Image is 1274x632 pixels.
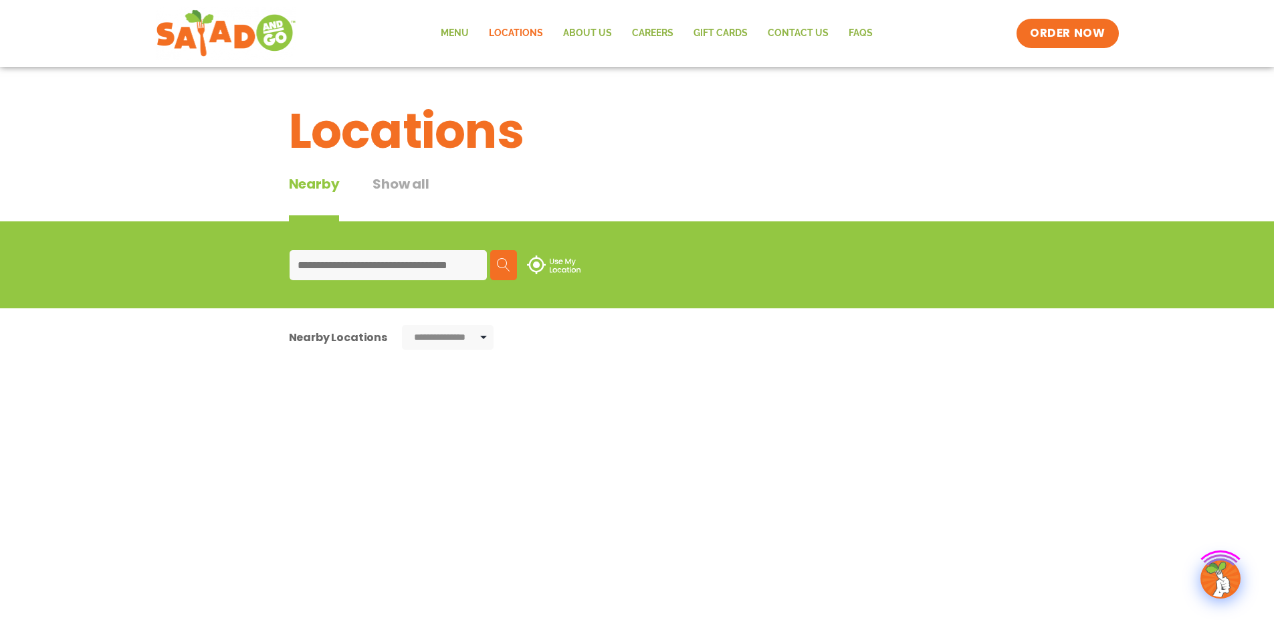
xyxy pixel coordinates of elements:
a: FAQs [839,18,883,49]
img: new-SAG-logo-768×292 [156,7,297,60]
nav: Menu [431,18,883,49]
img: search.svg [497,258,510,272]
a: Menu [431,18,479,49]
a: Careers [622,18,683,49]
a: Contact Us [758,18,839,49]
h1: Locations [289,95,986,167]
a: About Us [553,18,622,49]
div: Nearby Locations [289,329,387,346]
button: Show all [373,174,429,221]
div: Nearby [289,174,340,221]
a: ORDER NOW [1017,19,1118,48]
a: Locations [479,18,553,49]
a: GIFT CARDS [683,18,758,49]
img: use-location.svg [527,255,580,274]
span: ORDER NOW [1030,25,1105,41]
div: Tabbed content [289,174,463,221]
